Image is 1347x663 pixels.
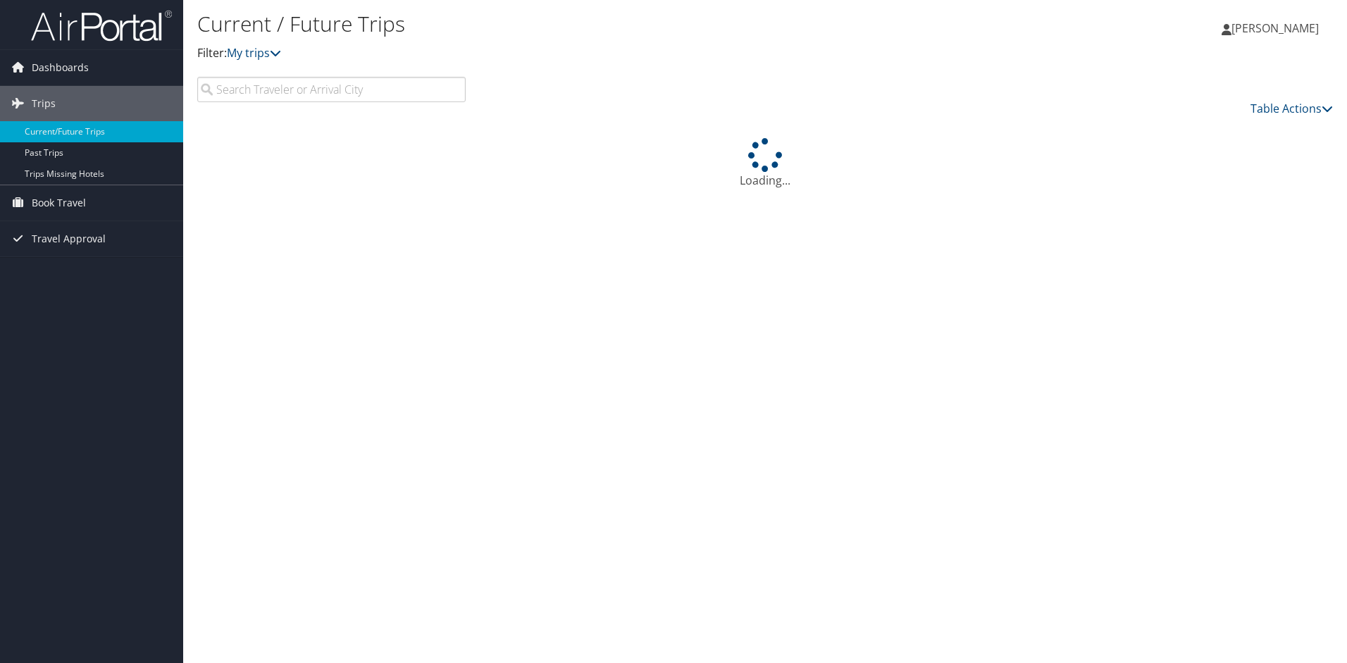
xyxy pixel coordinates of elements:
h1: Current / Future Trips [197,9,955,39]
div: Loading... [197,138,1333,189]
span: Travel Approval [32,221,106,256]
a: My trips [227,45,281,61]
span: Book Travel [32,185,86,221]
span: Dashboards [32,50,89,85]
span: [PERSON_NAME] [1231,20,1319,36]
a: Table Actions [1250,101,1333,116]
a: [PERSON_NAME] [1222,7,1333,49]
p: Filter: [197,44,955,63]
span: Trips [32,86,56,121]
input: Search Traveler or Arrival City [197,77,466,102]
img: airportal-logo.png [31,9,172,42]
